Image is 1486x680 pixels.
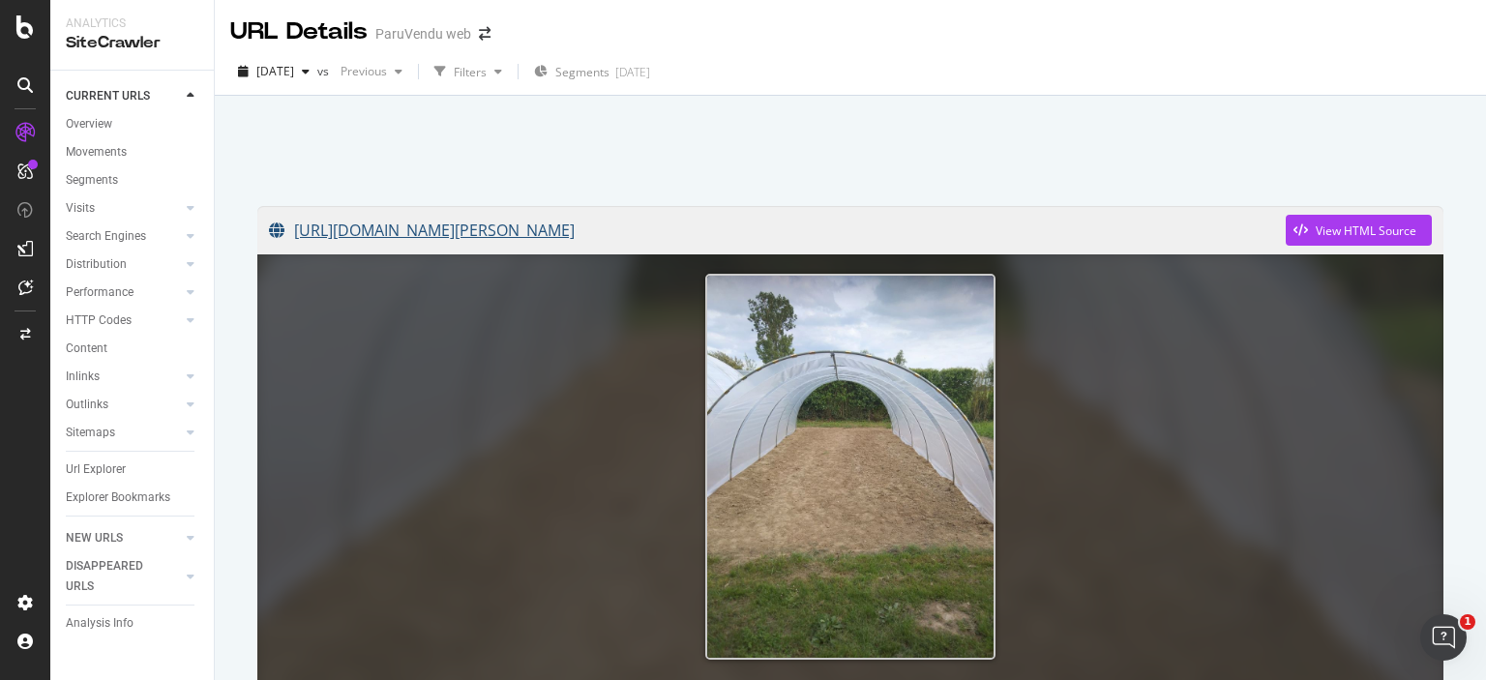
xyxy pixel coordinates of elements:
[256,63,294,79] span: 2025 Aug. 15th
[66,310,181,331] a: HTTP Codes
[66,339,107,359] div: Content
[66,198,95,219] div: Visits
[66,613,134,634] div: Analysis Info
[375,24,471,44] div: ParuVendu web
[66,367,181,387] a: Inlinks
[66,142,127,163] div: Movements
[66,170,200,191] a: Segments
[526,56,658,87] button: Segments[DATE]
[66,488,200,508] a: Explorer Bookmarks
[317,63,333,79] span: vs
[66,142,200,163] a: Movements
[66,254,181,275] a: Distribution
[66,395,108,415] div: Outlinks
[705,274,996,660] img: Achetez serre tunnel pro 50 occasion, annonce vente à Lamothe-Landerron (33) WB169829059
[66,528,123,548] div: NEW URLS
[555,64,609,80] span: Segments
[1286,215,1432,246] button: View HTML Source
[333,56,410,87] button: Previous
[66,226,146,247] div: Search Engines
[427,56,510,87] button: Filters
[66,556,163,597] div: DISAPPEARED URLS
[66,613,200,634] a: Analysis Info
[66,86,181,106] a: CURRENT URLS
[615,64,650,80] div: [DATE]
[66,339,200,359] a: Content
[66,32,198,54] div: SiteCrawler
[66,528,181,548] a: NEW URLS
[66,556,181,597] a: DISAPPEARED URLS
[333,63,387,79] span: Previous
[66,395,181,415] a: Outlinks
[66,282,181,303] a: Performance
[454,64,487,80] div: Filters
[66,198,181,219] a: Visits
[1420,614,1467,661] iframe: Intercom live chat
[66,86,150,106] div: CURRENT URLS
[66,488,170,508] div: Explorer Bookmarks
[66,114,200,134] a: Overview
[66,459,126,480] div: Url Explorer
[66,423,181,443] a: Sitemaps
[66,226,181,247] a: Search Engines
[479,27,490,41] div: arrow-right-arrow-left
[66,423,115,443] div: Sitemaps
[1316,222,1416,239] div: View HTML Source
[66,282,134,303] div: Performance
[1460,614,1475,630] span: 1
[66,170,118,191] div: Segments
[269,206,1286,254] a: [URL][DOMAIN_NAME][PERSON_NAME]
[230,15,368,48] div: URL Details
[230,56,317,87] button: [DATE]
[66,15,198,32] div: Analytics
[66,459,200,480] a: Url Explorer
[66,310,132,331] div: HTTP Codes
[66,367,100,387] div: Inlinks
[66,254,127,275] div: Distribution
[66,114,112,134] div: Overview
